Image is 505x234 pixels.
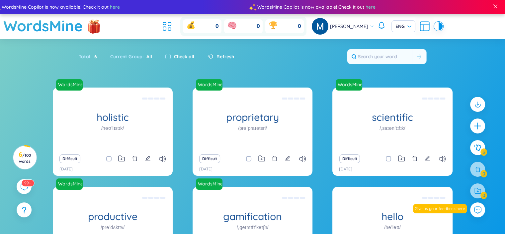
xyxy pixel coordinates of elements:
[56,178,85,190] a: WordsMine
[56,79,85,91] a: WordsMine
[257,23,260,30] span: 0
[412,155,418,161] span: delete
[104,50,159,64] div: Current Group :
[196,178,225,190] a: WordsMine
[19,153,31,164] span: / 100 words
[473,122,482,130] span: plus
[298,23,301,30] span: 0
[196,79,225,91] a: WordsMine
[195,180,223,187] a: WordsMine
[379,124,405,132] h1: /ˌsaɪənˈtɪfɪk/
[312,18,328,35] img: avatar
[55,180,83,187] a: WordsMine
[132,155,138,161] span: delete
[59,166,73,172] p: [DATE]
[3,14,83,38] a: WordsMine
[215,23,219,30] span: 0
[110,3,120,11] span: here
[335,81,363,88] a: WordsMine
[101,224,125,231] h1: /prəˈdʌktɪv/
[193,211,312,222] h1: gamification
[332,211,452,222] h1: hello
[53,112,173,123] h1: holistic
[87,16,101,36] img: flashSalesIcon.a7f4f837.png
[285,154,291,163] button: edit
[424,154,430,163] button: edit
[237,224,269,231] h1: /ˌɡeɪmɪfɪˈkeɪʃn/
[174,53,194,60] label: Check all
[145,155,151,161] span: edit
[339,166,352,172] p: [DATE]
[53,211,173,222] h1: productive
[285,155,291,161] span: edit
[424,155,430,161] span: edit
[193,112,312,123] h1: proprietary
[339,154,360,163] button: Difficult
[145,154,151,163] button: edit
[195,81,223,88] a: WordsMine
[384,224,401,231] h1: /həˈləʊ/
[79,50,104,64] div: Total :
[59,154,80,163] button: Difficult
[347,49,412,64] input: Search your word
[55,81,83,88] a: WordsMine
[92,53,97,60] span: 6
[312,18,330,35] a: avatar
[272,154,278,163] button: delete
[412,154,418,163] button: delete
[22,180,34,186] sup: 578
[330,23,368,30] span: [PERSON_NAME]
[17,152,32,164] h3: 6
[101,124,124,132] h1: /həʊˈlɪstɪk/
[132,154,138,163] button: delete
[144,54,152,60] span: All
[336,79,365,91] a: WordsMine
[238,124,267,132] h1: /prəˈpraɪəteri/
[216,53,234,60] span: Refresh
[332,112,452,123] h1: scientific
[199,166,212,172] p: [DATE]
[395,23,411,30] span: ENG
[272,155,278,161] span: delete
[199,154,220,163] button: Difficult
[366,3,376,11] span: here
